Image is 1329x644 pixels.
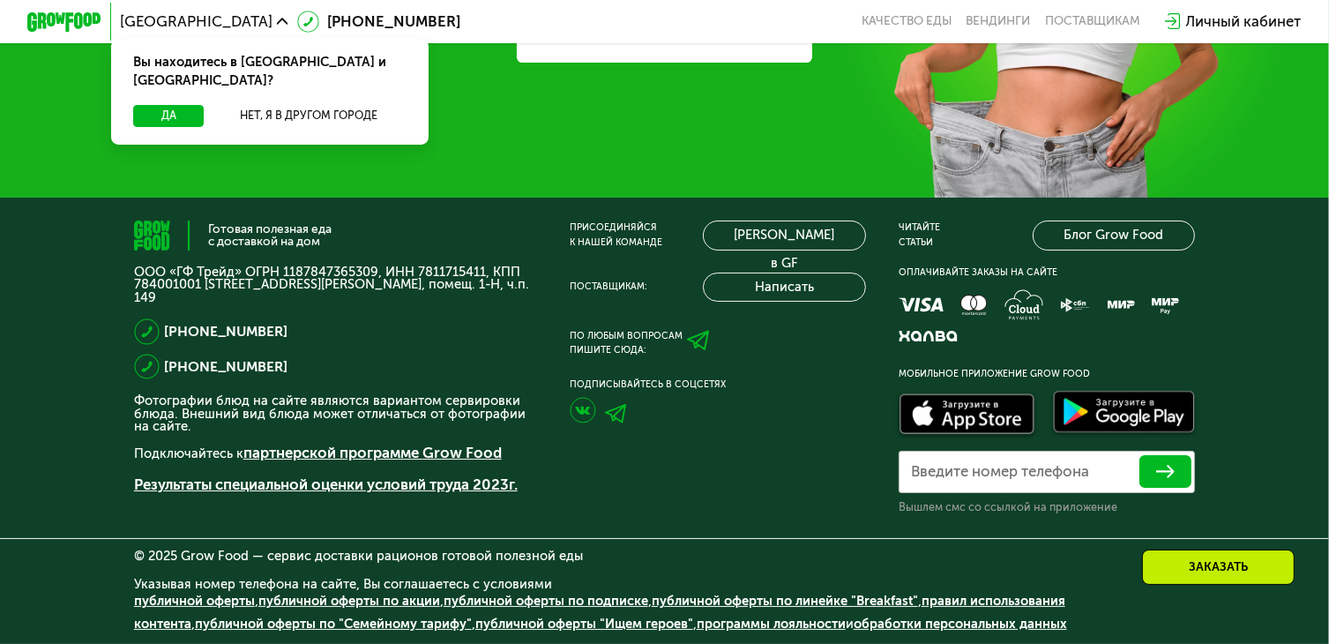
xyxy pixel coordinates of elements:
[444,593,648,609] a: публичной оферты по подписке
[703,221,866,250] a: [PERSON_NAME] в GF
[297,11,459,33] a: [PHONE_NUMBER]
[652,593,918,609] a: публичной оферты по линейке "Breakfast"
[164,320,287,342] a: [PHONE_NUMBER]
[899,221,940,251] div: Читайте статьи
[1033,221,1196,250] a: Блог Grow Food
[134,593,1067,631] span: , , , , , , , и
[703,273,866,302] button: Написать
[134,593,255,609] a: публичной оферты
[195,616,472,632] a: публичной оферты по "Семейному тарифу"
[899,500,1195,515] div: Вышлем смс со ссылкой на приложение
[134,593,1065,631] a: правил использования контента
[208,223,332,247] div: Готовая полезная еда с доставкой на дом
[862,14,952,29] a: Качество еды
[570,378,866,393] div: Подписывайтесь в соцсетях
[911,467,1089,477] label: Введите номер телефона
[967,14,1031,29] a: Вендинги
[570,221,662,251] div: Присоединяйся к нашей команде
[120,14,273,29] span: [GEOGRAPHIC_DATA]
[475,616,693,632] a: публичной оферты "Ищем героев"
[570,280,647,295] div: Поставщикам:
[212,105,407,127] button: Нет, я в другом городе
[1142,550,1295,585] div: Заказать
[134,476,518,493] a: Результаты специальной оценки условий труда 2023г.
[854,616,1067,632] a: обработки персональных данных
[111,39,429,105] div: Вы находитесь в [GEOGRAPHIC_DATA] и [GEOGRAPHIC_DATA]?
[243,444,502,461] a: партнерской программе Grow Food
[570,329,683,359] div: По любым вопросам пишите сюда:
[1049,387,1199,440] img: Доступно в Google Play
[134,266,536,304] p: ООО «ГФ Трейд» ОГРН 1187847365309, ИНН 7811715411, КПП 784001001 [STREET_ADDRESS][PERSON_NAME], п...
[258,593,440,609] a: публичной оферты по акции
[1186,11,1302,33] div: Личный кабинет
[134,550,1196,563] div: © 2025 Grow Food — сервис доставки рационов готовой полезной еды
[899,367,1195,382] div: Мобильное приложение Grow Food
[134,578,1196,644] div: Указывая номер телефона на сайте, Вы соглашаетесь с условиями
[899,266,1195,281] div: Оплачивайте заказы на сайте
[133,105,205,127] button: Да
[1045,14,1140,29] div: поставщикам
[697,616,846,632] a: программы лояльности
[164,356,287,378] a: [PHONE_NUMBER]
[134,394,536,433] p: Фотографии блюд на сайте являются вариантом сервировки блюда. Внешний вид блюда может отличаться ...
[134,442,536,464] p: Подключайтесь к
